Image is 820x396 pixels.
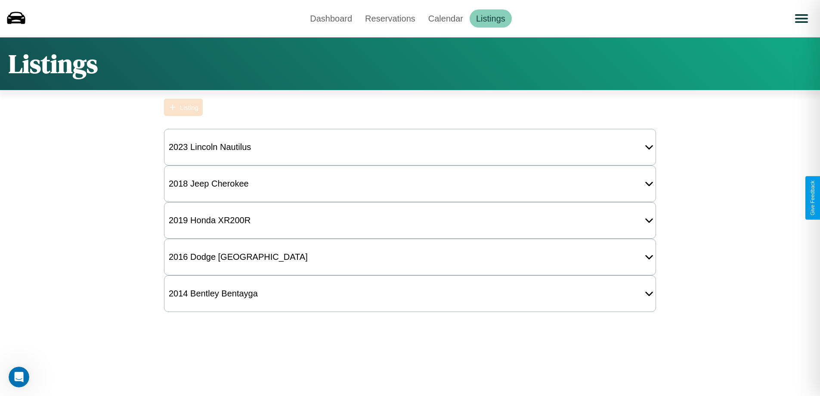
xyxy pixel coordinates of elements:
div: 2023 Lincoln Nautilus [164,138,255,156]
a: Listings [470,9,512,28]
a: Reservations [359,9,422,28]
iframe: Intercom live chat [9,367,29,387]
div: 2018 Jeep Cherokee [164,175,253,193]
button: Open menu [789,6,814,31]
a: Dashboard [303,9,359,28]
div: 2019 Honda XR200R [164,211,255,230]
a: Calendar [422,9,470,28]
div: 2016 Dodge [GEOGRAPHIC_DATA] [164,248,312,266]
div: Listing [180,104,198,111]
h1: Listings [9,46,98,81]
button: Listing [164,99,203,116]
div: 2014 Bentley Bentayga [164,284,262,303]
div: Give Feedback [810,181,816,215]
